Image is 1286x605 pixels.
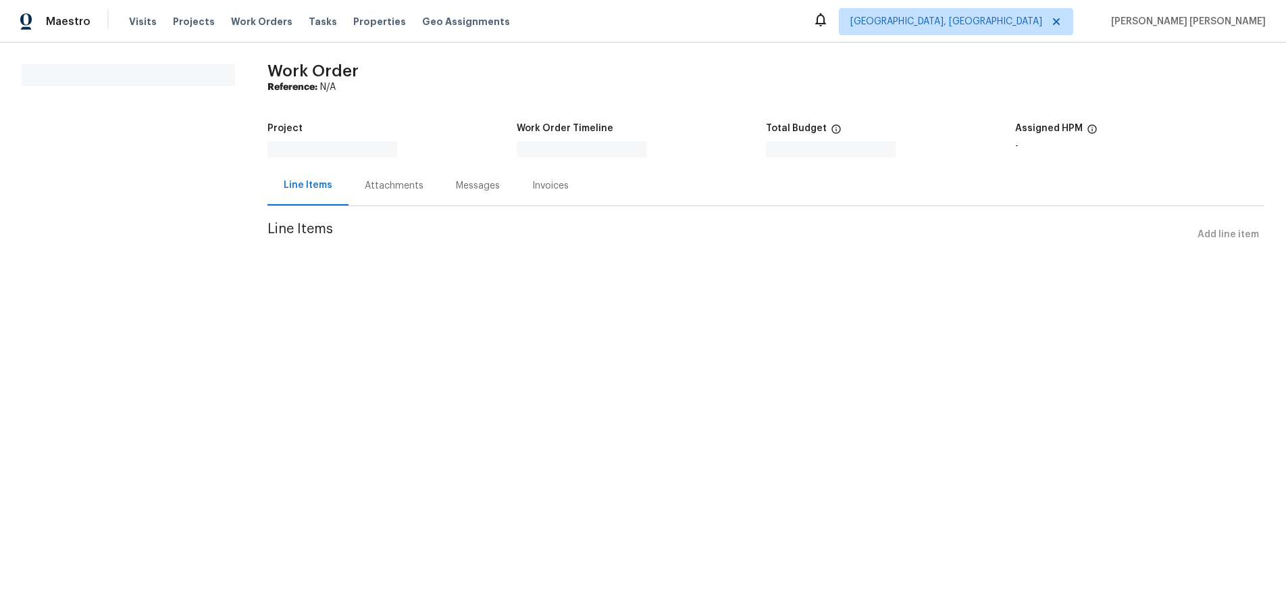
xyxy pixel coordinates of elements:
h5: Project [267,124,303,133]
span: Visits [129,15,157,28]
span: Geo Assignments [422,15,510,28]
span: The total cost of line items that have been proposed by Opendoor. This sum includes line items th... [831,124,842,141]
span: [GEOGRAPHIC_DATA], [GEOGRAPHIC_DATA] [850,15,1042,28]
b: Reference: [267,82,317,92]
div: Line Items [284,178,332,192]
h5: Total Budget [766,124,827,133]
span: Tasks [309,17,337,26]
h5: Work Order Timeline [517,124,613,133]
span: [PERSON_NAME] [PERSON_NAME] [1106,15,1266,28]
div: - [1015,141,1264,151]
h5: Assigned HPM [1015,124,1083,133]
span: Projects [173,15,215,28]
span: Properties [353,15,406,28]
div: Invoices [532,179,569,193]
div: Attachments [365,179,423,193]
span: Line Items [267,222,1192,247]
span: Work Orders [231,15,292,28]
span: The hpm assigned to this work order. [1087,124,1098,141]
span: Work Order [267,63,359,79]
span: Maestro [46,15,91,28]
div: Messages [456,179,500,193]
div: N/A [267,80,1264,94]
